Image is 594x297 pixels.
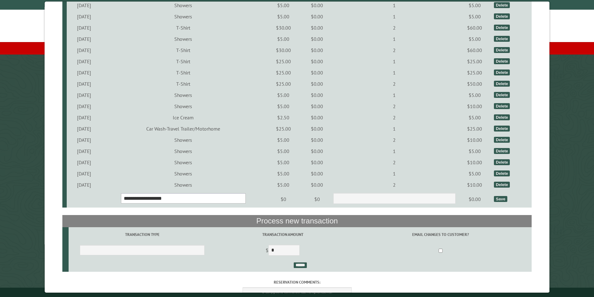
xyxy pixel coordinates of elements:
td: $0 [302,190,332,208]
td: $60.00 [456,22,493,33]
td: Showers [101,101,265,112]
td: $0.00 [302,33,332,45]
td: $0.00 [302,78,332,89]
td: $10.00 [456,157,493,168]
td: $5.00 [265,179,302,190]
td: $0.00 [302,56,332,67]
td: $25.00 [265,56,302,67]
td: $0.00 [302,89,332,101]
td: Showers [101,134,265,146]
td: $25.00 [456,67,493,78]
td: [DATE] [67,146,101,157]
td: $0.00 [302,45,332,56]
td: [DATE] [67,123,101,134]
td: 1 [332,89,456,101]
td: $25.00 [265,78,302,89]
td: [DATE] [67,22,101,33]
div: Delete [494,13,510,19]
td: 2 [332,22,456,33]
td: $10.00 [456,101,493,112]
td: 2 [332,112,456,123]
td: $0.00 [302,123,332,134]
td: 1 [332,67,456,78]
td: $25.00 [456,56,493,67]
td: T-Shirt [101,78,265,89]
td: [DATE] [67,101,101,112]
td: $0.00 [302,67,332,78]
td: [DATE] [67,168,101,179]
td: $0.00 [302,11,332,22]
td: 2 [332,134,456,146]
td: T-Shirt [101,67,265,78]
td: $0.00 [302,22,332,33]
td: 1 [332,123,456,134]
td: Showers [101,89,265,101]
td: $5.00 [456,11,493,22]
td: 1 [332,146,456,157]
td: Car Wash-Travel Trailer/Motorhome [101,123,265,134]
td: Showers [101,179,265,190]
td: Ice Cream [101,112,265,123]
td: $ [216,242,350,260]
td: [DATE] [67,78,101,89]
td: T-Shirt [101,56,265,67]
small: © Campground Commander LLC. All rights reserved. [262,290,332,294]
td: $10.00 [456,134,493,146]
td: $0.00 [302,112,332,123]
td: $25.00 [456,123,493,134]
label: Transaction Type [70,232,215,237]
div: Delete [494,81,510,87]
td: $10.00 [456,179,493,190]
td: $5.00 [456,89,493,101]
td: $0.00 [302,157,332,168]
td: $0.00 [456,190,493,208]
td: T-Shirt [101,22,265,33]
td: $0.00 [302,179,332,190]
td: $5.00 [265,157,302,168]
td: $2.50 [265,112,302,123]
td: $5.00 [265,146,302,157]
div: Save [494,196,507,202]
td: $5.00 [265,33,302,45]
td: 1 [332,11,456,22]
td: $0.00 [302,134,332,146]
td: 2 [332,101,456,112]
td: Showers [101,33,265,45]
td: [DATE] [67,33,101,45]
td: $5.00 [456,112,493,123]
td: Showers [101,146,265,157]
div: Delete [494,114,510,120]
td: $25.00 [265,67,302,78]
label: Reservation comments: [62,279,532,285]
td: [DATE] [67,45,101,56]
div: Delete [494,58,510,64]
td: 2 [332,157,456,168]
div: Delete [494,2,510,8]
div: Delete [494,148,510,154]
label: Email changes to customer? [350,232,531,237]
td: Showers [101,11,265,22]
div: Delete [494,47,510,53]
div: Delete [494,92,510,98]
td: 2 [332,45,456,56]
td: $0.00 [302,168,332,179]
td: Showers [101,157,265,168]
th: Process new transaction [62,215,532,227]
td: 1 [332,56,456,67]
div: Delete [494,170,510,176]
div: Delete [494,137,510,143]
td: [DATE] [67,112,101,123]
td: $60.00 [456,45,493,56]
td: $5.00 [265,134,302,146]
td: 1 [332,168,456,179]
td: [DATE] [67,56,101,67]
td: $5.00 [456,146,493,157]
div: Delete [494,25,510,31]
td: $0.00 [302,146,332,157]
td: $5.00 [265,89,302,101]
td: $30.00 [265,45,302,56]
td: $50.00 [456,78,493,89]
td: [DATE] [67,11,101,22]
td: $0.00 [302,101,332,112]
td: $5.00 [265,11,302,22]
